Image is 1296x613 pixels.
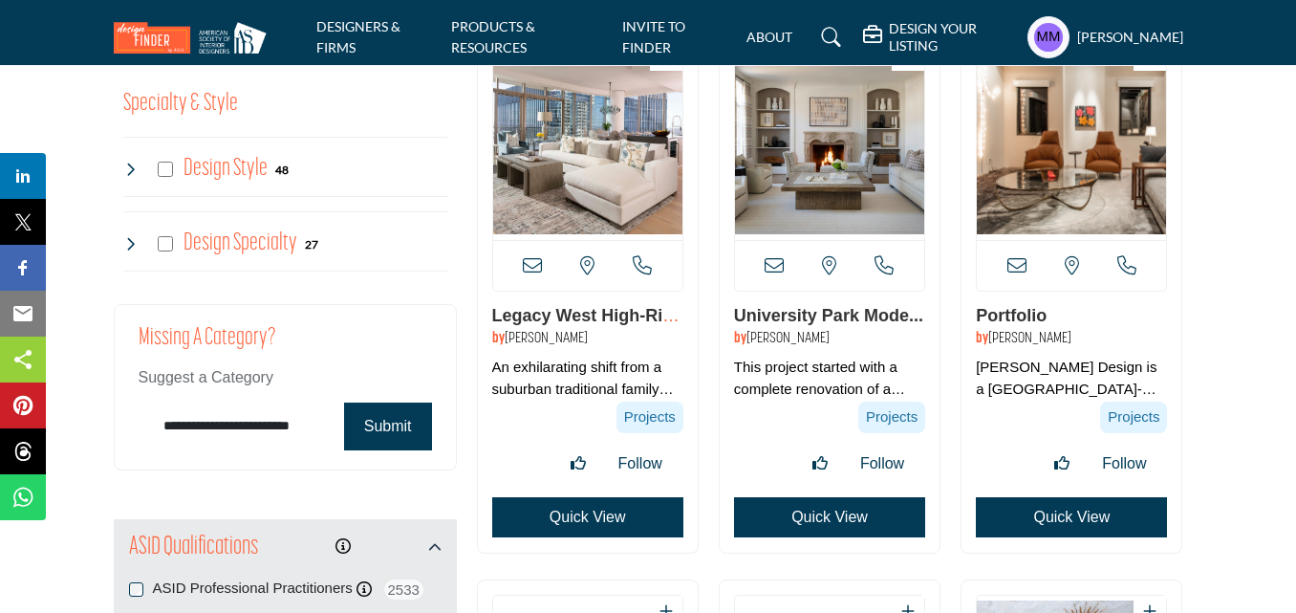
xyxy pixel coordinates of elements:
[1100,402,1167,433] span: Projects
[976,306,1047,325] a: Portfolio
[184,227,297,260] h4: Design Specialty: Sustainable, accessible, health-promoting, neurodiverse-friendly, age-in-place,...
[335,536,351,558] div: Click to view information
[976,306,1167,327] h3: Portfolio
[976,331,1167,348] h4: by
[275,161,289,178] div: 48 Results For Design Style
[559,445,597,483] button: Like Projects
[493,39,682,240] img: Legacy West High-Rise Condominium Transitional Furnishing
[492,357,683,400] a: An exhilarating shift from a suburban traditional family home to a modern, high-rise condominium....
[129,531,258,565] h2: ASID Qualifications
[158,162,173,177] input: Select Design Style checkbox
[1027,16,1069,58] button: Show hide supplier dropdown
[382,578,425,602] span: 2533
[849,445,916,483] button: Follow
[858,402,925,433] span: Projects
[863,20,1017,55] div: DESIGN YOUR LISTING
[1091,445,1157,483] button: Follow
[153,578,353,600] label: ASID Professional Practitioners
[492,306,683,327] h3: Legacy West High-Rise Condominium Transitional Furnishing
[505,332,588,346] a: [PERSON_NAME]
[976,357,1167,400] a: [PERSON_NAME] Design is a [GEOGRAPHIC_DATA]-based full-service boutique firm specializing in pers...
[139,324,432,366] h2: Missing a Category?
[492,497,683,537] button: Quick View
[801,445,839,483] button: Like Projects
[735,39,924,240] a: Open Project details from listing
[139,404,335,449] input: Category Name
[988,332,1071,346] a: [PERSON_NAME]
[139,369,273,385] span: Suggest a Category
[977,39,1166,240] img: Portfolio
[622,18,685,55] a: INVITE TO FINDER
[184,152,268,186] h4: Design Style: Styles that range from contemporary to Victorian to meet any aesthetic vision.
[803,22,853,53] a: Search
[114,22,276,54] img: Site Logo
[746,29,792,45] a: ABOUT
[305,235,318,252] div: 27 Results For Design Specialty
[734,306,923,325] a: University Park Mode...
[734,357,925,400] a: This project started with a complete renovation of a 2006 Old World style home and was followed b...
[275,164,289,177] b: 48
[335,538,351,555] a: Information about
[976,497,1167,537] button: Quick View
[1043,445,1081,483] button: Like Projects
[977,39,1166,240] a: Open Project details from listing
[1077,28,1183,47] h5: [PERSON_NAME]
[344,403,432,450] button: Submit
[746,332,830,346] a: [PERSON_NAME]
[8,23,56,37] span: Upgrade
[607,445,674,483] button: Follow
[492,331,683,348] h4: by
[158,236,173,252] input: Select Design Specialty checkbox
[734,497,925,537] button: Quick View
[493,39,682,240] a: Open Project details from listing
[734,306,925,327] h3: University Park Modern Renovation and Furnishing
[492,306,680,346] a: Legacy West High-Ris...
[451,18,535,55] a: PRODUCTS & RESOURCES
[123,86,238,122] button: Specialty & Style
[734,331,925,348] h4: by
[735,39,924,240] img: University Park Modern Renovation and Furnishing
[616,402,683,433] span: Projects
[305,238,318,252] b: 27
[889,20,1017,55] h5: DESIGN YOUR LISTING
[316,18,400,55] a: DESIGNERS & FIRMS
[129,582,143,597] input: ASID Professional Practitioners checkbox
